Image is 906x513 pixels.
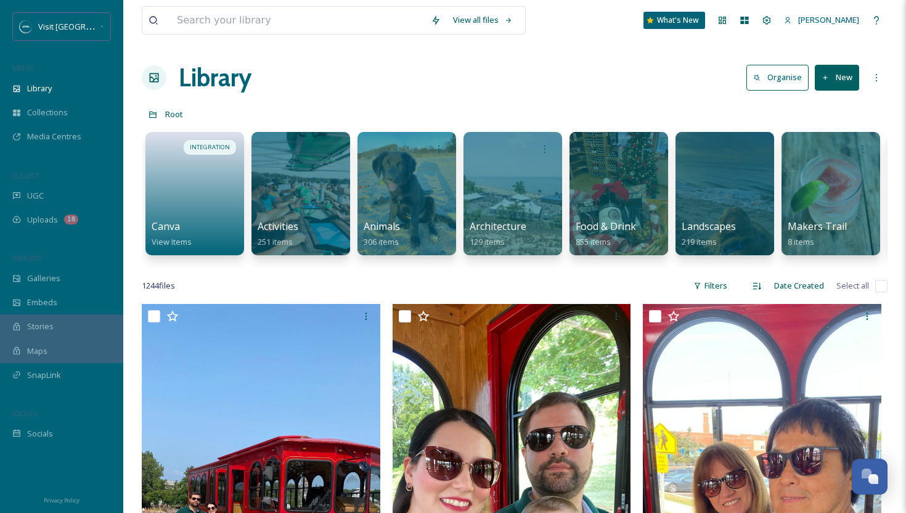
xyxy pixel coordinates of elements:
[798,14,859,25] span: [PERSON_NAME]
[165,107,183,121] a: Root
[643,12,705,29] a: What's New
[746,65,815,90] a: Organise
[12,64,34,73] span: MEDIA
[27,345,47,357] span: Maps
[12,171,39,180] span: COLLECT
[12,253,41,263] span: WIDGETS
[258,221,298,247] a: Activities251 items
[27,428,53,440] span: Socials
[682,236,717,247] span: 219 items
[788,221,847,247] a: Makers Trail8 items
[27,321,54,332] span: Stories
[27,83,52,94] span: Library
[190,143,230,152] span: INTEGRATION
[470,221,526,247] a: Architecture129 items
[470,236,505,247] span: 129 items
[682,220,736,233] span: Landscapes
[364,236,399,247] span: 306 items
[27,190,44,202] span: UGC
[152,236,192,247] span: View Items
[682,221,736,247] a: Landscapes219 items
[447,8,519,32] a: View all files
[27,369,61,381] span: SnapLink
[768,274,830,298] div: Date Created
[27,131,81,142] span: Media Centres
[852,459,888,495] button: Open Chat
[179,59,251,96] a: Library
[364,221,400,247] a: Animals306 items
[27,214,58,226] span: Uploads
[258,220,298,233] span: Activities
[142,280,175,292] span: 1244 file s
[27,107,68,118] span: Collections
[778,8,865,32] a: [PERSON_NAME]
[38,20,176,32] span: Visit [GEOGRAPHIC_DATA][US_STATE]
[152,220,180,233] span: Canva
[165,109,183,120] span: Root
[746,65,809,90] button: Organise
[44,492,80,507] a: Privacy Policy
[470,220,526,233] span: Architecture
[576,220,636,233] span: Food & Drink
[44,496,80,504] span: Privacy Policy
[142,126,248,255] a: INTEGRATIONCanvaView Items
[815,65,859,90] button: New
[576,221,636,247] a: Food & Drink855 items
[171,7,425,34] input: Search your library
[20,20,32,33] img: SM%20Social%20Profile.png
[27,273,60,284] span: Galleries
[687,274,733,298] div: Filters
[788,220,847,233] span: Makers Trail
[836,280,869,292] span: Select all
[64,215,78,224] div: 18
[576,236,611,247] span: 855 items
[788,236,814,247] span: 8 items
[12,409,37,418] span: SOCIALS
[27,297,57,308] span: Embeds
[364,220,400,233] span: Animals
[258,236,293,247] span: 251 items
